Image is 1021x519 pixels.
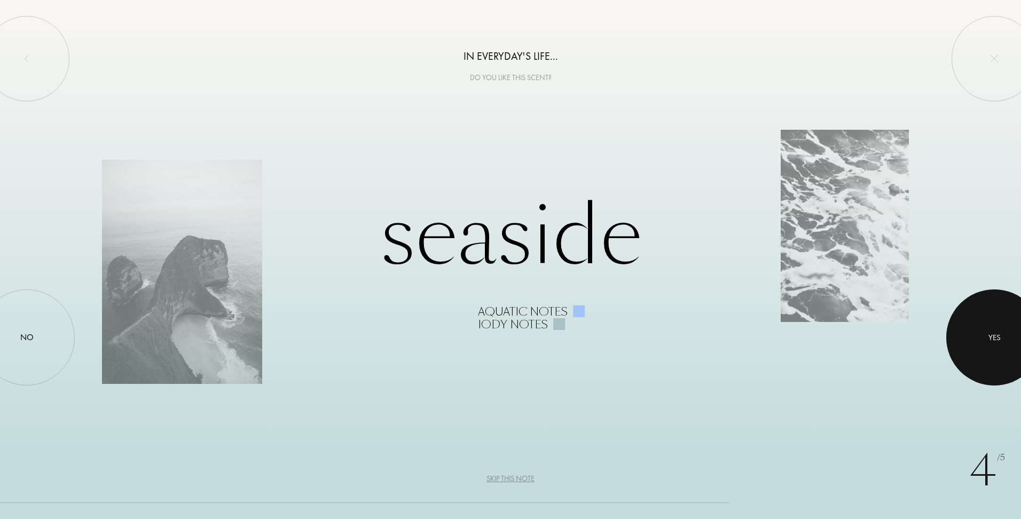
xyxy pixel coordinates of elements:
[20,331,34,344] div: No
[22,54,31,63] img: left_onboard.svg
[969,439,1005,503] div: 4
[486,473,535,484] div: Skip this note
[478,305,568,318] div: Aquatic notes
[102,188,919,331] div: Seaside
[990,54,999,63] img: quit_onboard.svg
[478,318,548,331] div: Iody notes
[997,452,1005,464] span: /5
[988,332,1001,344] div: Yes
